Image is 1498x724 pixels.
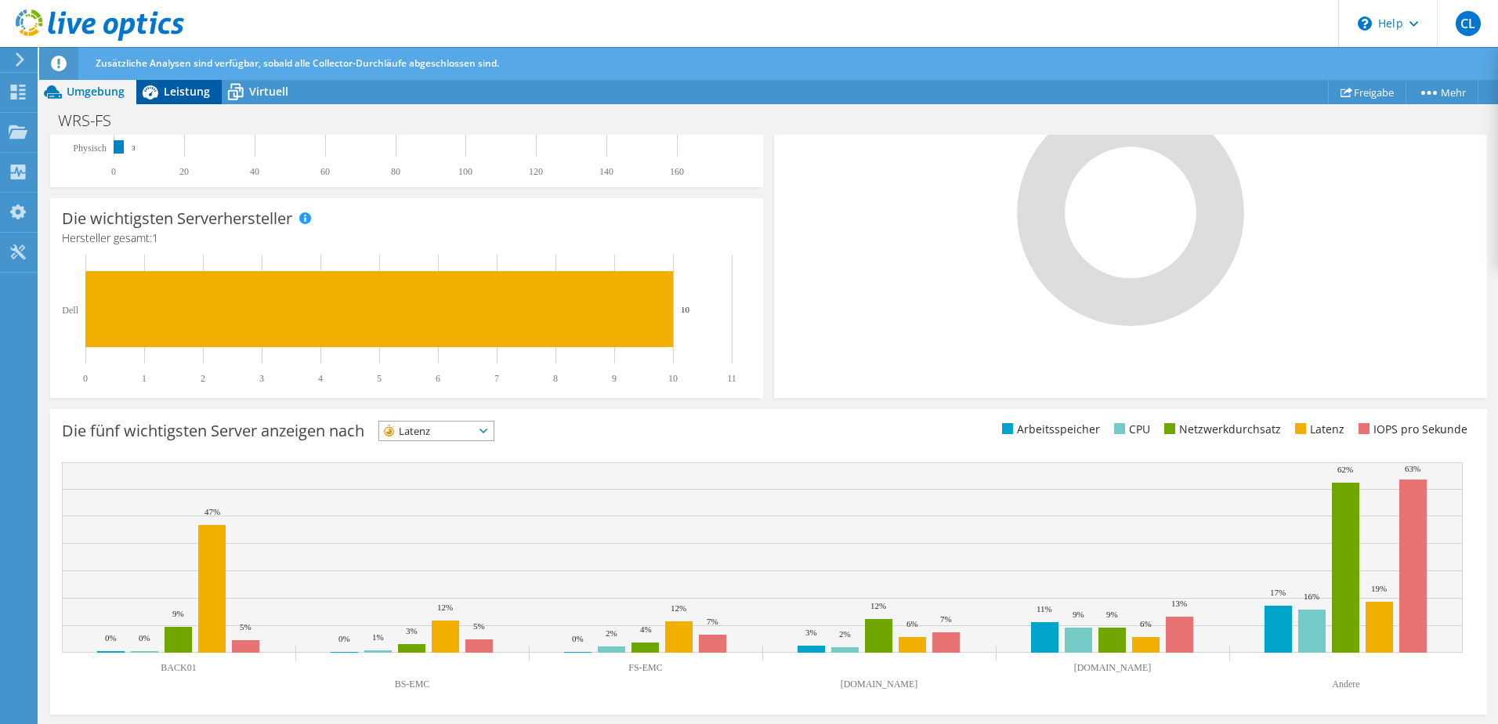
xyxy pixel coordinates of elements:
[628,662,662,673] text: FS-EMC
[1037,604,1052,614] text: 11%
[179,166,189,177] text: 20
[1371,584,1387,593] text: 19%
[204,507,220,516] text: 47%
[805,628,817,637] text: 3%
[1073,610,1084,619] text: 9%
[612,373,617,384] text: 9
[670,166,684,177] text: 160
[395,679,430,690] text: BS-EMC
[681,305,690,314] text: 10
[51,112,136,129] h1: WRS-FS
[62,230,751,247] h4: Hersteller gesamt:
[668,373,678,384] text: 10
[839,629,851,639] text: 2%
[1337,465,1353,474] text: 62%
[606,628,617,638] text: 2%
[458,166,472,177] text: 100
[379,422,474,440] span: Latenz
[940,614,952,624] text: 7%
[406,626,418,635] text: 3%
[320,166,330,177] text: 60
[1110,421,1150,438] li: CPU
[250,166,259,177] text: 40
[172,609,184,618] text: 9%
[1328,80,1406,104] a: Freigabe
[73,143,107,154] text: Physisch
[473,621,485,631] text: 5%
[1140,619,1152,628] text: 6%
[132,144,136,152] text: 3
[599,166,613,177] text: 140
[1171,599,1187,608] text: 13%
[391,166,400,177] text: 80
[377,373,382,384] text: 5
[62,305,78,316] text: Dell
[671,603,686,613] text: 12%
[83,373,88,384] text: 0
[1332,679,1359,690] text: Andere
[249,84,288,99] span: Virtuell
[161,662,196,673] text: BACK01
[1406,80,1478,104] a: Mehr
[318,373,323,384] text: 4
[640,624,652,634] text: 4%
[1304,592,1319,601] text: 16%
[870,601,886,610] text: 12%
[707,617,718,626] text: 7%
[1358,16,1372,31] svg: \n
[372,632,384,642] text: 1%
[906,619,918,628] text: 6%
[436,373,440,384] text: 6
[67,84,125,99] span: Umgebung
[139,633,150,643] text: 0%
[111,166,116,177] text: 0
[1106,610,1118,619] text: 9%
[259,373,264,384] text: 3
[727,373,736,384] text: 11
[1456,11,1481,36] span: CL
[1074,662,1152,673] text: [DOMAIN_NAME]
[437,603,453,612] text: 12%
[1355,421,1467,438] li: IOPS pro Sekunde
[529,166,543,177] text: 120
[1160,421,1281,438] li: Netzwerkdurchsatz
[998,421,1100,438] li: Arbeitsspeicher
[62,210,292,227] h3: Die wichtigsten Serverhersteller
[1270,588,1286,597] text: 17%
[164,84,210,99] span: Leistung
[338,634,350,643] text: 0%
[1291,421,1344,438] li: Latenz
[105,633,117,643] text: 0%
[1405,464,1420,473] text: 63%
[553,373,558,384] text: 8
[572,634,584,643] text: 0%
[841,679,918,690] text: [DOMAIN_NAME]
[201,373,205,384] text: 2
[96,56,499,70] span: Zusätzliche Analysen sind verfügbar, sobald alle Collector-Durchläufe abgeschlossen sind.
[152,230,158,245] span: 1
[142,373,147,384] text: 1
[494,373,499,384] text: 7
[240,622,251,632] text: 5%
